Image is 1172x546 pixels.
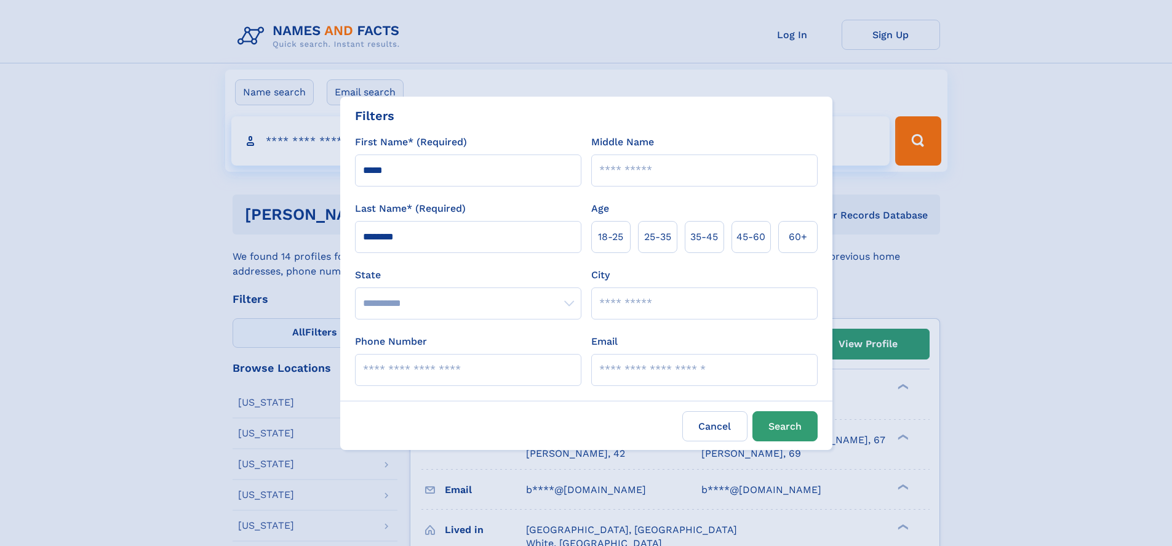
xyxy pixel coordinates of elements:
[690,230,718,244] span: 35‑45
[355,135,467,150] label: First Name* (Required)
[355,201,466,216] label: Last Name* (Required)
[789,230,807,244] span: 60+
[736,230,765,244] span: 45‑60
[644,230,671,244] span: 25‑35
[591,334,618,349] label: Email
[682,411,747,441] label: Cancel
[591,268,610,283] label: City
[355,334,427,349] label: Phone Number
[355,106,394,125] div: Filters
[591,201,609,216] label: Age
[598,230,623,244] span: 18‑25
[752,411,818,441] button: Search
[591,135,654,150] label: Middle Name
[355,268,581,283] label: State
